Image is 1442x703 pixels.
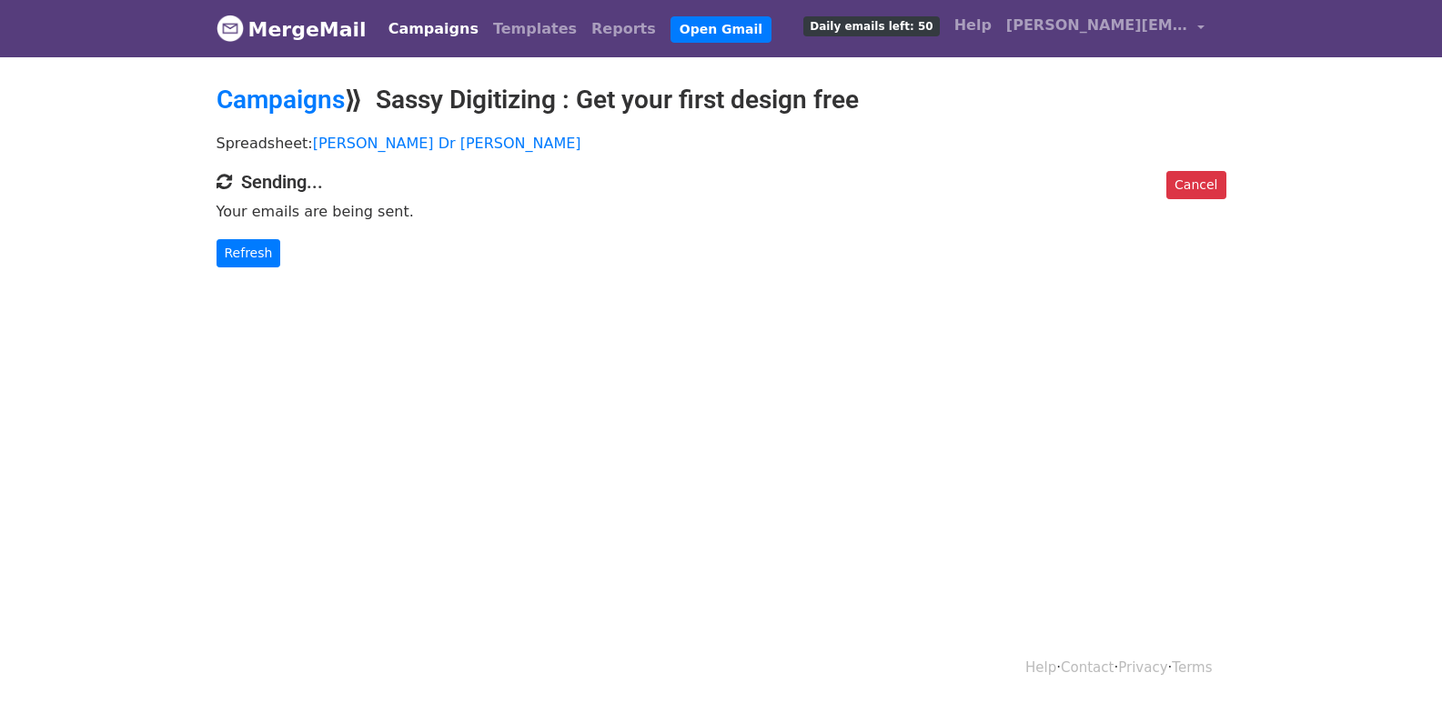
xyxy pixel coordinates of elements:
[486,11,584,47] a: Templates
[1006,15,1188,36] span: [PERSON_NAME][EMAIL_ADDRESS][DOMAIN_NAME]
[381,11,486,47] a: Campaigns
[217,85,1226,115] h2: ⟫ Sassy Digitizing : Get your first design free
[313,135,581,152] a: [PERSON_NAME] Dr [PERSON_NAME]
[1166,171,1225,199] a: Cancel
[947,7,999,44] a: Help
[217,239,281,267] a: Refresh
[1061,659,1114,676] a: Contact
[796,7,946,44] a: Daily emails left: 50
[1172,659,1212,676] a: Terms
[999,7,1212,50] a: [PERSON_NAME][EMAIL_ADDRESS][DOMAIN_NAME]
[803,16,939,36] span: Daily emails left: 50
[217,134,1226,153] p: Spreadsheet:
[1025,659,1056,676] a: Help
[217,10,367,48] a: MergeMail
[217,171,1226,193] h4: Sending...
[217,85,345,115] a: Campaigns
[671,16,771,43] a: Open Gmail
[217,202,1226,221] p: Your emails are being sent.
[217,15,244,42] img: MergeMail logo
[1351,616,1442,703] iframe: Chat Widget
[584,11,663,47] a: Reports
[1118,659,1167,676] a: Privacy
